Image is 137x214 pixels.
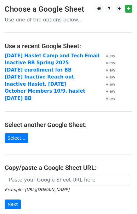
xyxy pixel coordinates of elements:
a: [DATE] Inactive Reach out [5,74,74,80]
a: October Members 10/9, haslet [5,88,85,94]
a: View [100,95,115,101]
iframe: Chat Widget [106,184,137,214]
small: View [106,54,115,58]
small: View [106,75,115,79]
h4: Select another Google Sheet: [5,121,132,129]
a: [DATE] enrollment for BB [5,67,71,73]
small: Example: [URL][DOMAIN_NAME] [5,187,69,192]
a: [DATE] BB [5,95,31,101]
a: View [100,81,115,87]
h4: Use a recent Google Sheet: [5,42,132,50]
a: View [100,88,115,94]
small: View [106,82,115,87]
h3: Choose a Google Sheet [5,5,132,14]
small: View [106,68,115,72]
a: View [100,53,115,59]
h4: Copy/paste a Google Sheet URL: [5,164,132,171]
small: View [106,96,115,101]
a: View [100,74,115,80]
small: View [106,61,115,65]
a: View [100,60,115,66]
p: Use one of the options below... [5,16,132,23]
input: Paste your Google Sheet URL here [5,174,129,186]
a: Inactive BB Spring 2025 [5,60,69,66]
a: [DATE] Haslet Camp and Tech Email [5,53,100,59]
small: View [106,89,115,94]
input: Next [5,200,21,209]
a: Inactive Haslet, [DATE] [5,81,66,87]
a: View [100,67,115,73]
a: Select... [5,133,28,143]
